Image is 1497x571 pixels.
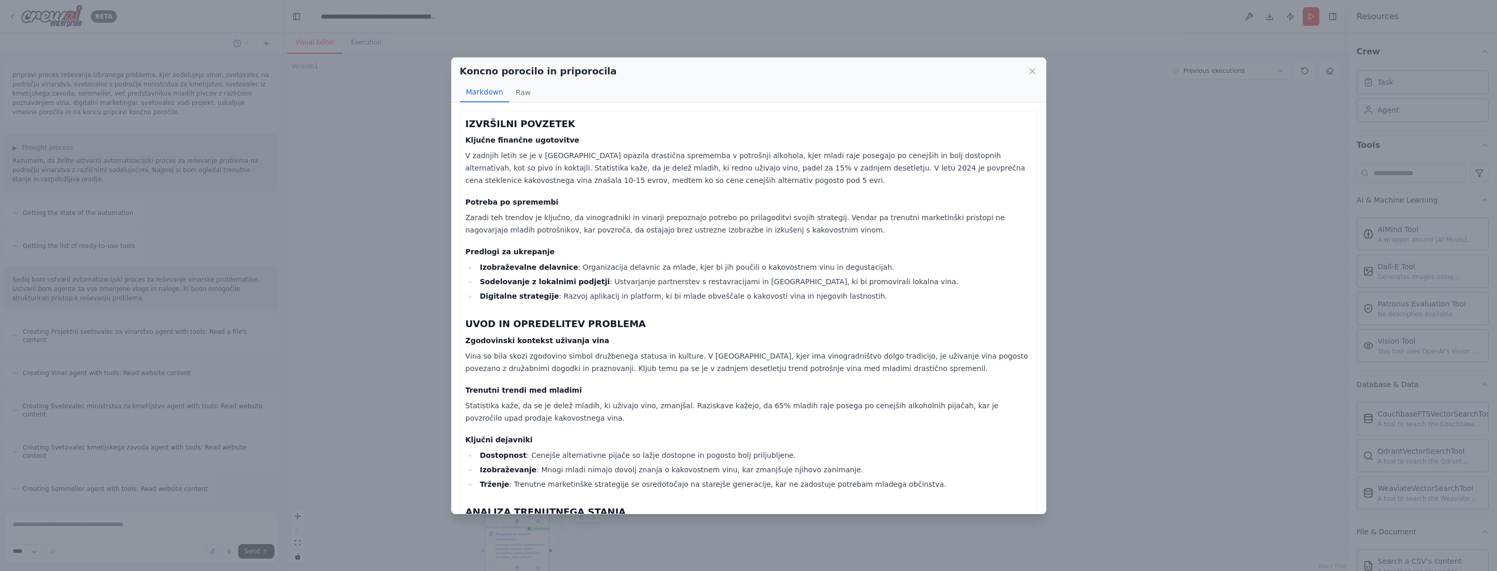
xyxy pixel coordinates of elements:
h4: Trenutni trendi med mladimi [466,385,1032,395]
li: : Razvoj aplikacij in platform, ki bi mlade obveščale o kakovosti vina in njegovih lastnostih. [477,290,1032,302]
strong: Izobraževalne delavnice [480,263,578,271]
h4: Ključne finančne ugotovitve [466,135,1032,145]
h3: IZVRŠILNI POVZETEK [466,117,1032,131]
h3: ANALIZA TRENUTNEGA STANJA [466,505,1032,519]
li: : Organizacija delavnic za mlade, kjer bi jih poučili o kakovostnem vinu in degustacijah. [477,261,1032,273]
h3: UVOD IN OPREDELITEV PROBLEMA [466,317,1032,331]
strong: Dostopnost [480,451,527,459]
h2: Koncno porocilo in priporocila [460,64,617,79]
strong: Trženje [480,480,509,488]
strong: Digitalne strategije [480,292,559,300]
li: : Mnogi mladi nimajo dovolj znanja o kakovostnem vinu, kar zmanjšuje njihovo zanimanje. [477,464,1032,476]
li: : Trenutne marketinške strategije se osredotočajo na starejše generacije, kar ne zadostuje potreb... [477,478,1032,490]
p: Zaradi teh trendov je ključno, da vinogradniki in vinarji prepoznajo potrebo po prilagoditvi svoj... [466,211,1032,236]
p: V zadnjih letih se je v [GEOGRAPHIC_DATA] opazila drastična sprememba v potrošnji alkohola, kjer ... [466,149,1032,187]
h4: Zgodovinski kontekst uživanja vina [466,335,1032,346]
p: Statistika kaže, da se je delež mladih, ki uživajo vino, zmanjšal. Raziskave kažejo, da 65% mladi... [466,399,1032,424]
strong: Izobraževanje [480,466,536,474]
h4: Ključni dejavniki [466,435,1032,445]
h4: Predlogi za ukrepanje [466,246,1032,257]
li: : Cenejše alternativne pijače so lažje dostopne in pogosto bolj priljubljene. [477,449,1032,461]
button: Markdown [460,83,510,102]
strong: Sodelovanje z lokalnimi podjetji [480,277,610,286]
li: : Ustvarjanje partnerstev s restavracijami in [GEOGRAPHIC_DATA], ki bi promovirali lokalna vina. [477,275,1032,288]
button: Raw [510,83,537,102]
h4: Potreba po spremembi [466,197,1032,207]
p: Vina so bila skozi zgodovino simbol družbenega statusa in kulture. V [GEOGRAPHIC_DATA], kjer ima ... [466,350,1032,375]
